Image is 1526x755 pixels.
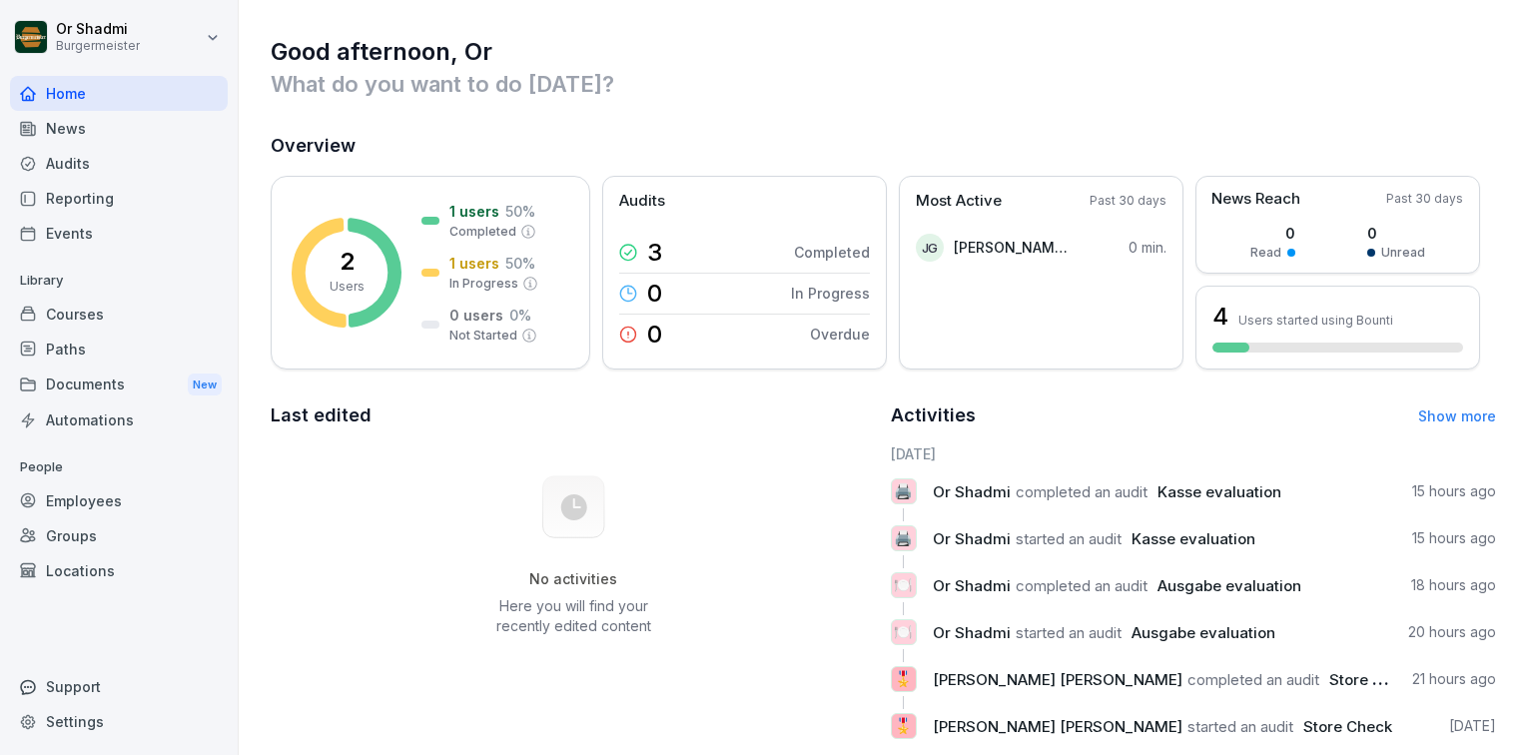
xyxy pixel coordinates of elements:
[1329,670,1418,689] span: Store Check
[1187,670,1319,689] span: completed an audit
[1016,529,1122,548] span: started an audit
[894,665,913,693] p: 🎖️
[449,253,499,274] p: 1 users
[933,482,1011,501] span: Or Shadmi
[933,717,1182,736] span: [PERSON_NAME] [PERSON_NAME]
[1250,244,1281,262] p: Read
[1157,482,1281,501] span: Kasse evaluation
[894,571,913,599] p: 🍽️
[1016,482,1147,501] span: completed an audit
[10,76,228,111] a: Home
[891,401,976,429] h2: Activities
[10,367,228,403] a: DocumentsNew
[619,190,665,213] p: Audits
[1212,300,1228,334] h3: 4
[509,305,531,326] p: 0 %
[10,483,228,518] a: Employees
[1412,528,1496,548] p: 15 hours ago
[449,305,503,326] p: 0 users
[10,553,228,588] a: Locations
[647,323,662,347] p: 0
[10,669,228,704] div: Support
[1386,190,1463,208] p: Past 30 days
[1132,529,1255,548] span: Kasse evaluation
[894,712,913,740] p: 🎖️
[449,327,517,345] p: Not Started
[10,146,228,181] a: Audits
[1090,192,1166,210] p: Past 30 days
[933,576,1011,595] span: Or Shadmi
[1412,669,1496,689] p: 21 hours ago
[894,477,913,505] p: 🖨️
[933,623,1011,642] span: Or Shadmi
[1238,313,1393,328] p: Users started using Bounti
[1367,223,1425,244] p: 0
[340,250,355,274] p: 2
[472,596,674,636] p: Here you will find your recently edited content
[954,237,1069,258] p: [PERSON_NAME] [PERSON_NAME]
[449,201,499,222] p: 1 users
[271,401,877,429] h2: Last edited
[10,297,228,332] a: Courses
[56,39,140,53] p: Burgermeister
[10,181,228,216] a: Reporting
[916,234,944,262] div: JG
[1449,716,1496,736] p: [DATE]
[1411,575,1496,595] p: 18 hours ago
[271,132,1496,160] h2: Overview
[1187,717,1293,736] span: started an audit
[10,367,228,403] div: Documents
[916,190,1002,213] p: Most Active
[1211,188,1300,211] p: News Reach
[894,618,913,646] p: 🍽️
[1129,237,1166,258] p: 0 min.
[1381,244,1425,262] p: Unread
[1303,717,1392,736] span: Store Check
[10,111,228,146] a: News
[1132,623,1275,642] span: Ausgabe evaluation
[933,670,1182,689] span: [PERSON_NAME] [PERSON_NAME]
[10,402,228,437] a: Automations
[10,704,228,739] a: Settings
[449,275,518,293] p: In Progress
[647,241,662,265] p: 3
[505,201,535,222] p: 50 %
[10,518,228,553] a: Groups
[472,570,674,588] h5: No activities
[10,332,228,367] a: Paths
[791,283,870,304] p: In Progress
[810,324,870,345] p: Overdue
[1408,622,1496,642] p: 20 hours ago
[449,223,516,241] p: Completed
[1157,576,1301,595] span: Ausgabe evaluation
[894,524,913,552] p: 🖨️
[10,451,228,483] p: People
[271,36,1496,68] h1: Good afternoon, Or
[1250,223,1295,244] p: 0
[647,282,662,306] p: 0
[1016,623,1122,642] span: started an audit
[330,278,365,296] p: Users
[1418,407,1496,424] a: Show more
[1016,576,1147,595] span: completed an audit
[271,68,1496,100] p: What do you want to do [DATE]?
[10,216,228,251] a: Events
[56,21,140,38] p: Or Shadmi
[891,443,1497,464] h6: [DATE]
[794,242,870,263] p: Completed
[10,265,228,297] p: Library
[1412,481,1496,501] p: 15 hours ago
[505,253,535,274] p: 50 %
